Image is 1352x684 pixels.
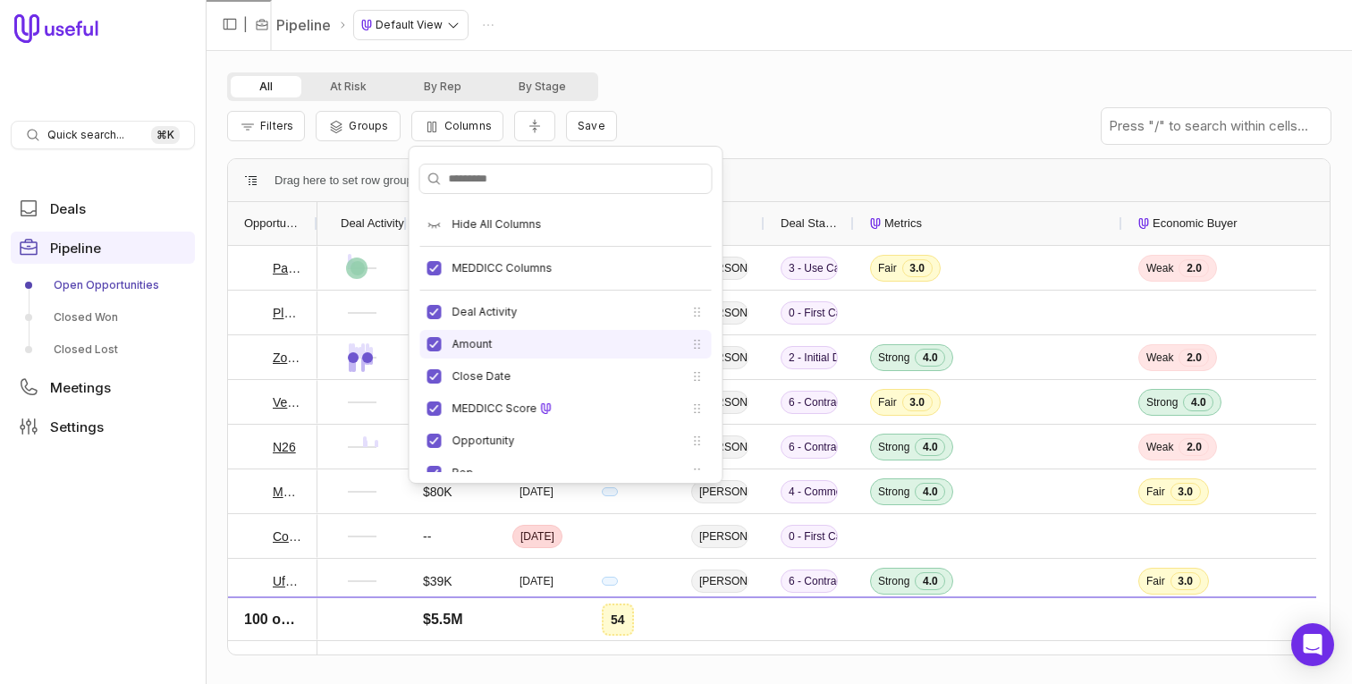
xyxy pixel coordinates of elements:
[452,305,518,319] label: Deal Activity
[878,485,909,499] span: Strong
[490,76,595,97] button: By Stage
[781,213,838,234] span: Deal Stage
[244,213,301,234] span: Opportunity
[915,438,945,456] span: 4.0
[915,572,945,590] span: 4.0
[423,615,452,637] span: $45K
[878,350,909,365] span: Strong
[50,381,111,394] span: Meetings
[1146,395,1178,410] span: Strong
[514,111,555,142] button: Collapse all rows
[452,466,474,480] label: Rep
[452,401,537,416] label: MEDDICC Score
[781,346,838,369] span: 2 - Initial Discovery
[273,392,301,413] a: Veo - DT Connect
[50,202,86,215] span: Deals
[50,420,104,434] span: Settings
[1146,440,1173,454] span: Weak
[341,213,404,234] span: Deal Activity
[878,395,897,410] span: Fair
[781,391,838,414] span: 6 - Contract Negotiation
[273,347,301,368] a: Zoro - Addhyan intro
[420,165,712,193] input: Search columns
[423,526,431,547] span: --
[578,119,605,132] span: Save
[11,335,195,364] a: Closed Lost
[781,614,838,638] span: 2 - Initial Discovery
[884,213,922,234] span: Metrics
[870,202,1106,245] div: Metrics
[301,76,395,97] button: At Risk
[878,619,897,633] span: Fair
[915,483,945,501] span: 4.0
[273,481,301,502] a: Monarch
[452,261,553,275] label: MEDDICC Columns
[1146,261,1173,275] span: Weak
[781,570,838,593] span: 6 - Contract Negotiation
[47,128,124,142] span: Quick search...
[520,485,553,499] time: [DATE]
[1102,108,1331,144] input: Press "/" to search within cells...
[520,529,554,544] time: [DATE]
[243,14,248,36] span: |
[781,435,838,459] span: 6 - Contract Negotiation
[1170,572,1201,590] span: 3.0
[520,574,553,588] time: [DATE]
[915,349,945,367] span: 4.0
[216,11,243,38] button: Collapse sidebar
[273,526,301,547] a: Connect&GO
[11,271,195,364] div: Pipeline submenu
[520,619,553,633] time: [DATE]
[273,570,301,592] a: Ufurnish - reconnect
[231,76,301,97] button: All
[1179,259,1209,277] span: 2.0
[878,261,897,275] span: Fair
[423,481,452,502] span: $80K
[1179,349,1209,367] span: 2.0
[1170,483,1201,501] span: 3.0
[902,393,933,411] span: 3.0
[151,126,180,144] kbd: ⌘ K
[691,480,748,503] span: [PERSON_NAME]
[902,259,933,277] span: 3.0
[691,614,748,638] span: [PERSON_NAME]
[566,111,617,141] button: Create a new saved view
[11,192,195,224] a: Deals
[452,337,493,351] label: Amount
[227,111,305,141] button: Filter Pipeline
[273,615,301,637] a: Trustpilot - Segment R&R
[1291,623,1334,666] div: Open Intercom Messenger
[452,369,511,384] label: Close Date
[260,119,293,132] span: Filters
[1146,350,1173,365] span: Weak
[273,302,301,324] a: Placeholder Opp - Profiles
[452,217,542,232] span: Hide All Columns
[902,617,933,635] span: 3.0
[781,480,838,503] span: 4 - Commercial & Product Validation
[1179,438,1209,456] span: 2.0
[878,440,909,454] span: Strong
[11,232,195,264] a: Pipeline
[691,525,748,548] span: [PERSON_NAME]
[316,111,400,141] button: Group Pipeline
[50,241,101,255] span: Pipeline
[11,410,195,443] a: Settings
[411,111,503,141] button: Columns
[475,12,502,38] button: Actions
[781,525,838,548] span: 0 - First Call Scheduled
[691,570,748,593] span: [PERSON_NAME]
[11,371,195,403] a: Meetings
[11,303,195,332] a: Closed Won
[781,257,838,280] span: 3 - Use Case & Technical Validation
[273,436,296,458] a: N26
[275,170,418,191] span: Drag here to set row groups
[275,170,418,191] div: Row Groups
[452,434,515,448] label: Opportunity
[349,119,388,132] span: Groups
[1146,574,1165,588] span: Fair
[1146,619,1165,633] span: Fair
[276,14,331,36] a: Pipeline
[444,119,492,132] span: Columns
[781,301,838,325] span: 0 - First Call Scheduled
[423,570,452,592] span: $39K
